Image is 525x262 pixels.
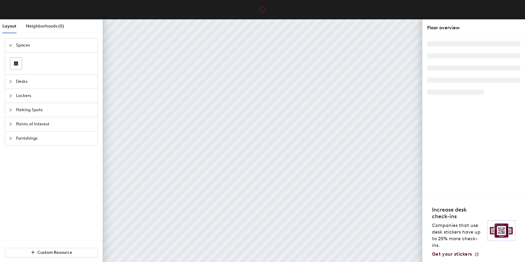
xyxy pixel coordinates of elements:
span: collapsed [9,94,12,98]
span: Custom Resource [37,250,72,255]
span: collapsed [9,137,12,140]
p: Companies that use desk stickers have up to 25% more check-ins. [432,222,484,249]
img: Sticker logo [488,220,515,241]
span: collapsed [9,122,12,126]
span: Furnishings [16,131,94,145]
span: Parking Spots [16,103,94,117]
span: Lockers [16,89,94,103]
span: Spaces [16,38,94,52]
span: Layout [2,24,16,29]
span: Neighborhoods (0) [26,24,64,29]
span: expanded [9,44,12,47]
span: Get your stickers [432,251,472,257]
span: Points of Interest [16,117,94,131]
span: collapsed [9,108,12,112]
span: collapsed [9,80,12,83]
div: Floor overview [427,24,520,31]
h4: Increase desk check-ins [432,206,484,220]
span: Desks [16,75,94,89]
button: Custom Resource [5,248,98,257]
a: Get your stickers [432,251,479,257]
